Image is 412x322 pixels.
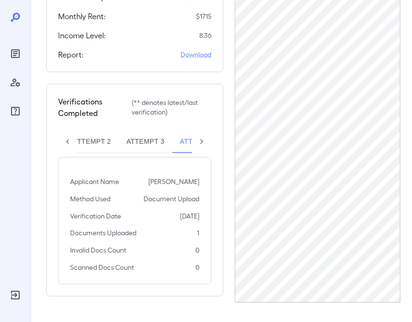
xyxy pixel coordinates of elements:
div: FAQ [8,103,23,119]
h5: Income Level: [58,30,106,41]
p: 0 [195,246,199,255]
p: Invalid Docs Count [70,246,126,255]
button: Attempt 3 [119,130,172,153]
h5: Report: [58,49,84,60]
div: Log Out [8,287,23,303]
a: Download [181,50,211,59]
div: Reports [8,46,23,61]
p: Document Upload [144,194,199,204]
button: Attempt 4** [172,130,231,153]
h5: Verifications Completed [58,96,124,119]
p: [PERSON_NAME] [148,177,199,186]
p: (** denotes latest/last verification) [132,98,211,117]
p: Scanned Docs Count [70,263,134,273]
p: Applicant Name [70,177,119,186]
button: Attempt 2 [65,130,119,153]
p: 1 [197,229,199,238]
p: Documents Uploaded [70,229,136,238]
div: Manage Users [8,75,23,90]
p: Verification Date [70,211,121,221]
p: [DATE] [180,211,199,221]
p: 8.36 [199,31,211,40]
h5: Monthly Rent: [58,11,106,22]
p: 0 [195,263,199,273]
p: $ 1715 [196,11,211,21]
p: Method Used [70,194,110,204]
